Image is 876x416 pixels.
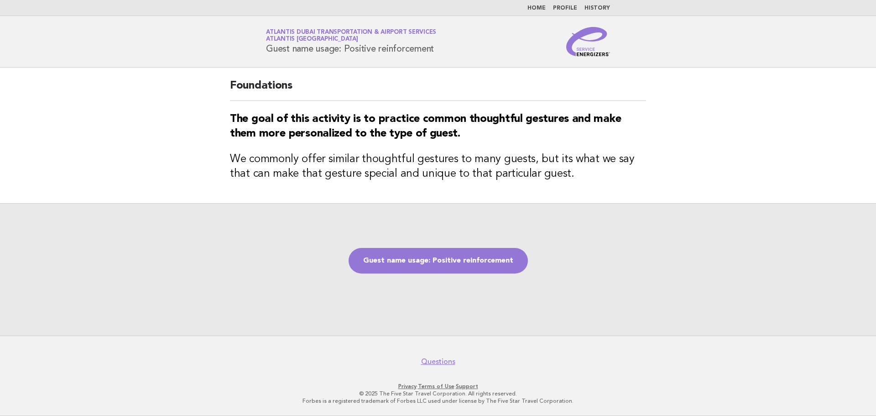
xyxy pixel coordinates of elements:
a: Atlantis Dubai Transportation & Airport ServicesAtlantis [GEOGRAPHIC_DATA] [266,29,436,42]
a: Support [456,383,478,390]
a: Home [527,5,546,11]
a: Profile [553,5,577,11]
p: · · [159,383,717,390]
h1: Guest name usage: Positive reinforcement [266,30,436,53]
p: © 2025 The Five Star Travel Corporation. All rights reserved. [159,390,717,397]
p: Forbes is a registered trademark of Forbes LLC used under license by The Five Star Travel Corpora... [159,397,717,405]
a: Questions [421,357,455,366]
a: Guest name usage: Positive reinforcement [349,248,528,274]
h2: Foundations [230,79,646,101]
a: History [584,5,610,11]
a: Privacy [398,383,417,390]
strong: The goal of this activity is to practice common thoughtful gestures and make them more personaliz... [230,114,621,139]
img: Service Energizers [566,27,610,56]
a: Terms of Use [418,383,454,390]
span: Atlantis [GEOGRAPHIC_DATA] [266,37,358,42]
h3: We commonly offer similar thoughtful gestures to many guests, but its what we say that can make t... [230,152,646,181]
